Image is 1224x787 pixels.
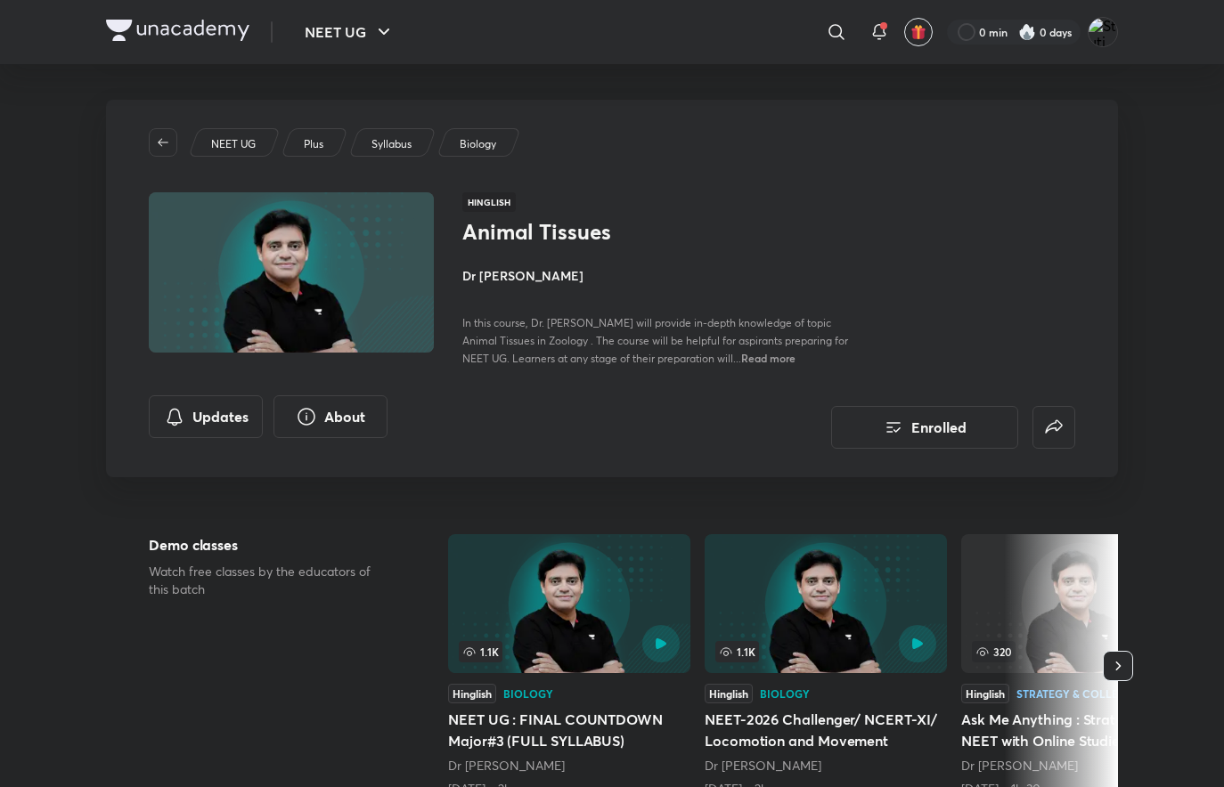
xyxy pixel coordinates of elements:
span: 1.1K [459,641,502,662]
h4: Dr [PERSON_NAME] [462,266,861,285]
a: Dr [PERSON_NAME] [961,757,1078,774]
button: About [273,395,388,438]
a: Dr [PERSON_NAME] [448,757,565,774]
button: avatar [904,18,933,46]
span: In this course, Dr. [PERSON_NAME] will provide in-depth knowledge of topic Animal Tissues in Zool... [462,316,848,365]
span: Read more [741,351,796,365]
div: Hinglish [705,684,753,703]
p: Biology [460,136,496,152]
p: Watch free classes by the educators of this batch [149,563,391,598]
a: Company Logo [106,20,249,45]
p: Syllabus [371,136,412,152]
img: avatar [910,24,926,40]
div: Dr Amit Gupta [448,757,690,775]
div: Dr Amit Gupta [705,757,947,775]
img: streak [1018,23,1036,41]
a: Syllabus [369,136,415,152]
button: NEET UG [294,14,405,50]
button: false [1032,406,1075,449]
h5: NEET-2026 Challenger/ NCERT-XI/ Locomotion and Movement [705,709,947,751]
button: Enrolled [831,406,1018,449]
img: Stuti Singh [1088,17,1118,47]
span: Hinglish [462,192,516,212]
span: 320 [972,641,1016,662]
img: Company Logo [106,20,249,41]
div: Biology [503,688,553,699]
div: Dr Amit Gupta [961,757,1204,775]
h5: NEET UG : FINAL COUNTDOWN Major#3 (FULL SYLLABUS) [448,709,690,751]
img: Thumbnail [146,191,437,354]
span: 1.1K [715,641,759,662]
p: Plus [304,136,323,152]
div: Biology [760,688,810,699]
button: Updates [149,395,263,438]
div: Hinglish [961,684,1009,703]
a: Plus [301,136,327,152]
div: Hinglish [448,684,496,703]
h5: Ask Me Anything : Strategy to crack NEET with Online Studies [961,709,1204,751]
a: Dr [PERSON_NAME] [705,757,821,774]
h5: Demo classes [149,534,391,556]
a: Biology [457,136,500,152]
h1: Animal Tissues [462,219,754,245]
p: NEET UG [211,136,256,152]
a: NEET UG [208,136,259,152]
